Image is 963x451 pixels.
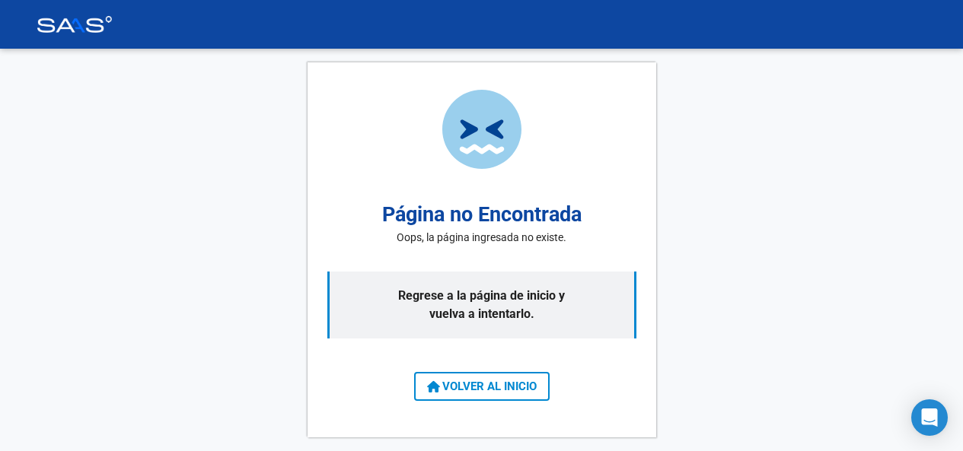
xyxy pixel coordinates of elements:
[911,399,948,436] div: Open Intercom Messenger
[397,230,566,246] p: Oops, la página ingresada no existe.
[414,372,550,401] button: VOLVER AL INICIO
[37,16,113,33] img: Logo SAAS
[327,272,636,338] p: Regrese a la página de inicio y vuelva a intentarlo.
[442,90,521,169] img: page-not-found
[427,380,537,393] span: VOLVER AL INICIO
[382,199,582,230] h2: Página no Encontrada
